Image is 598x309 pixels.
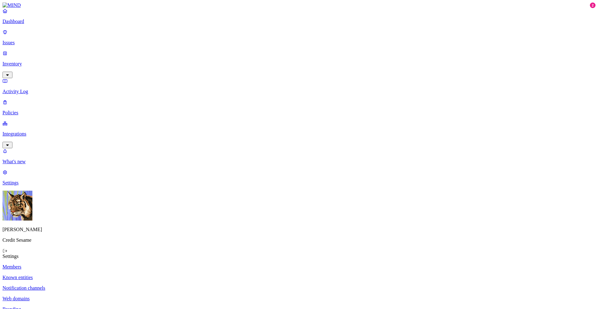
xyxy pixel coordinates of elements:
a: Members [2,264,596,270]
p: Settings [2,180,596,186]
div: 2 [590,2,596,8]
a: MIND [2,2,596,8]
p: What's new [2,159,596,164]
p: Dashboard [2,19,596,24]
a: Known entities [2,275,596,280]
p: Policies [2,110,596,116]
a: Web domains [2,296,596,302]
p: Credit Sesame [2,237,596,243]
a: Settings [2,169,596,186]
p: [PERSON_NAME] [2,227,596,232]
img: Vivek Menon [2,191,32,221]
p: Integrations [2,131,596,137]
a: Dashboard [2,8,596,24]
p: Activity Log [2,89,596,94]
a: Integrations [2,121,596,147]
img: MIND [2,2,21,8]
a: Issues [2,29,596,45]
div: Settings [2,254,596,259]
p: Issues [2,40,596,45]
a: Inventory [2,50,596,77]
a: Policies [2,99,596,116]
a: Notification channels [2,285,596,291]
a: Activity Log [2,78,596,94]
p: Inventory [2,61,596,67]
a: What's new [2,148,596,164]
